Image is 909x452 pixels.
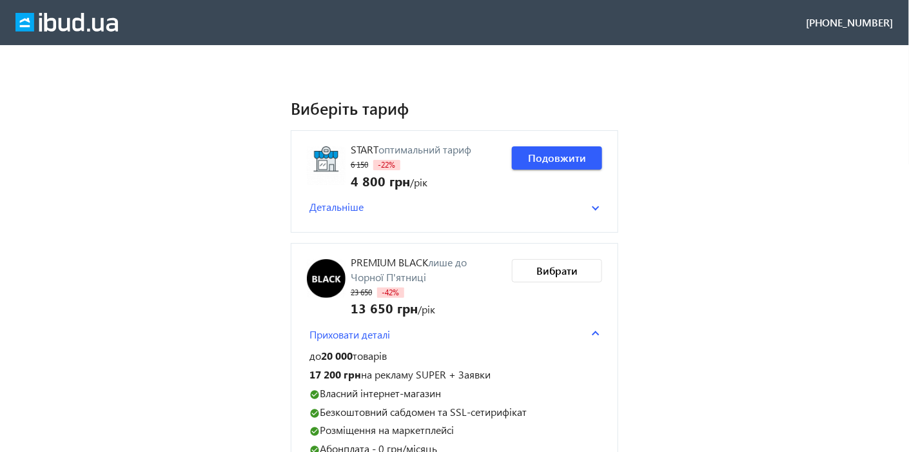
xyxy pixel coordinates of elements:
[351,299,502,317] div: /рік
[351,142,378,156] span: Start
[378,142,471,156] span: оптимальний тариф
[806,15,894,30] div: [PHONE_NUMBER]
[309,406,600,419] p: Безкоштовний сабдомен та SSL-сетирифікат
[351,255,467,283] span: лише до Чорної П'ятниці
[307,325,602,344] mat-expansion-panel-header: Приховати деталі
[309,389,320,400] mat-icon: check_circle
[351,172,410,190] span: 4 800 грн
[351,299,418,317] span: 13 650 грн
[373,160,400,170] span: -22%
[307,146,346,185] img: Start
[309,426,320,437] mat-icon: check_circle
[309,349,600,363] p: до товарів
[351,160,368,170] span: 6 150
[309,387,600,400] p: Власний інтернет-магазин
[307,197,602,217] mat-expansion-panel-header: Детальніше
[351,288,372,297] span: 23 650
[309,200,364,214] span: Детальніше
[291,97,618,119] h1: Виберіть тариф
[528,151,586,165] span: Подовжити
[309,408,320,418] mat-icon: check_circle
[307,259,346,298] img: PREMIUM BLACK
[15,13,118,32] img: ibud_full_logo_white.svg
[321,349,353,362] span: 20 000
[351,255,428,269] span: PREMIUM BLACK
[377,288,404,298] span: -42%
[536,264,578,278] span: Вибрати
[351,172,471,190] div: /рік
[309,368,600,382] p: на рекламу SUPER + Заявки
[309,368,361,381] span: 17 200 грн
[512,146,602,170] button: Подовжити
[512,259,602,282] button: Вибрати
[309,328,390,342] span: Приховати деталі
[309,424,600,437] p: Розміщення на маркетплейсі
